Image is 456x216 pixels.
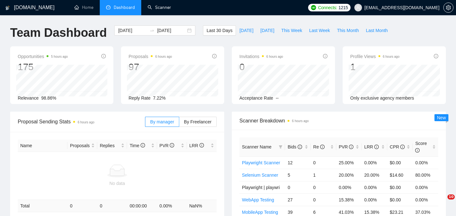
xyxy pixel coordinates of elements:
span: info-circle [374,145,379,149]
span: filter [279,145,282,149]
time: 6 hours ago [78,121,94,124]
td: 0.00% [413,156,438,169]
button: Last Month [362,25,391,36]
span: New [437,115,446,120]
td: 0.00% [362,181,387,193]
span: info-circle [400,145,405,149]
th: Replies [97,140,127,152]
td: 15.38% [336,193,362,206]
span: Opportunities [18,53,68,60]
span: info-circle [170,143,174,147]
span: PVR [339,144,354,149]
button: Last 30 Days [203,25,236,36]
td: 0 [97,200,127,212]
span: Connects: [318,4,337,11]
span: [DATE] [260,27,274,34]
td: 1 [311,169,336,181]
td: 0 [285,181,311,193]
td: 5 [285,169,311,181]
a: MobileApp Testing [242,210,278,215]
span: By manager [150,119,174,124]
th: Name [18,140,67,152]
span: This Month [337,27,359,34]
td: 0.00% [362,193,387,206]
td: 0 [311,181,336,193]
span: Acceptance Rate [239,95,273,101]
span: Dashboard [114,5,135,10]
span: 1215 [339,4,348,11]
span: to [149,28,155,33]
a: searchScanner [148,5,171,10]
img: upwork-logo.png [311,5,316,10]
td: Total [18,200,67,212]
span: Score [415,141,427,153]
span: info-circle [323,54,327,58]
span: info-circle [298,145,302,149]
span: Time [130,143,145,148]
td: 12 [285,156,311,169]
button: This Month [333,25,362,36]
span: By Freelancer [184,119,212,124]
div: 0 [239,61,283,73]
span: [DATE] [239,27,253,34]
span: Last Week [309,27,330,34]
td: 20.00% [362,169,387,181]
span: info-circle [212,54,217,58]
h1: Team Dashboard [10,25,107,40]
span: 10 [447,194,455,200]
span: Playwright | playwri [242,185,280,190]
td: 0.00% [362,156,387,169]
td: 0 [311,156,336,169]
button: [DATE] [257,25,278,36]
span: Last Month [366,27,388,34]
span: info-circle [320,145,325,149]
th: Proposals [67,140,97,152]
span: info-circle [434,54,438,58]
a: homeHome [74,5,93,10]
td: NaN % [187,200,217,212]
td: 0.00% [336,181,362,193]
time: 6 hours ago [383,55,400,58]
input: Start date [118,27,147,34]
span: Proposals [70,142,90,149]
span: 7.22% [153,95,166,101]
span: LRR [364,144,379,149]
span: info-circle [415,148,420,153]
span: dashboard [106,5,111,10]
time: 5 hours ago [51,55,68,58]
td: 80.00% [413,169,438,181]
a: setting [443,5,453,10]
iframe: Intercom live chat [434,194,450,210]
button: Last Week [306,25,333,36]
span: Re [313,144,325,149]
span: swap-right [149,28,155,33]
td: 20.00% [336,169,362,181]
span: This Week [281,27,302,34]
td: $0.00 [387,156,413,169]
span: Scanner Name [242,144,271,149]
span: CPR [390,144,405,149]
span: Proposal Sending Stats [18,118,145,126]
td: $0.00 [387,181,413,193]
span: Bids [288,144,302,149]
td: $14.60 [387,169,413,181]
span: -- [276,95,279,101]
img: logo [5,3,10,13]
span: Proposals [129,53,172,60]
td: 0 [311,193,336,206]
span: info-circle [199,143,204,147]
span: info-circle [141,143,145,147]
td: $0.00 [387,193,413,206]
span: info-circle [101,54,106,58]
div: 175 [18,61,68,73]
span: LRR [189,143,204,148]
div: 97 [129,61,172,73]
span: Last 30 Days [206,27,232,34]
div: No data [20,180,214,187]
td: 00:00:00 [127,200,157,212]
a: Selenium Scanner [242,173,278,178]
button: [DATE] [236,25,257,36]
time: 6 hours ago [155,55,172,58]
span: Relevance [18,95,39,101]
div: 1 [350,61,400,73]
